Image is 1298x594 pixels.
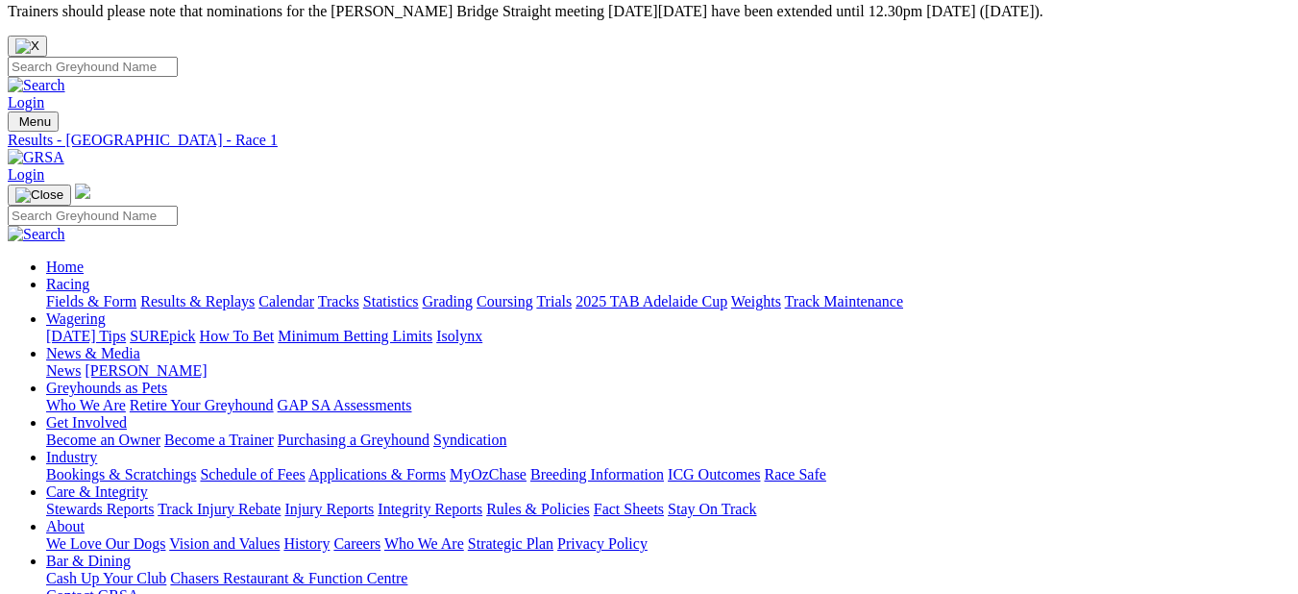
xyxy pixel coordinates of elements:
a: Stewards Reports [46,501,154,517]
img: X [15,38,39,54]
a: Calendar [258,293,314,309]
a: Fact Sheets [594,501,664,517]
a: Results - [GEOGRAPHIC_DATA] - Race 1 [8,132,1290,149]
a: Statistics [363,293,419,309]
a: Privacy Policy [557,535,648,552]
div: About [46,535,1290,553]
a: Industry [46,449,97,465]
a: Grading [423,293,473,309]
input: Search [8,206,178,226]
a: Results & Replays [140,293,255,309]
a: Coursing [477,293,533,309]
a: We Love Our Dogs [46,535,165,552]
p: Trainers should please note that nominations for the [PERSON_NAME] Bridge Straight meeting [DATE]... [8,3,1290,20]
a: News & Media [46,345,140,361]
a: Retire Your Greyhound [130,397,274,413]
a: Who We Are [384,535,464,552]
div: Industry [46,466,1290,483]
img: Search [8,77,65,94]
a: Bookings & Scratchings [46,466,196,483]
img: Search [8,226,65,243]
div: News & Media [46,362,1290,380]
a: Cash Up Your Club [46,570,166,586]
a: Rules & Policies [486,501,590,517]
a: Syndication [433,432,506,448]
div: Bar & Dining [46,570,1290,587]
a: Track Injury Rebate [158,501,281,517]
a: Minimum Betting Limits [278,328,432,344]
a: GAP SA Assessments [278,397,412,413]
a: Breeding Information [530,466,664,483]
a: About [46,518,85,534]
a: Fields & Form [46,293,136,309]
a: 2025 TAB Adelaide Cup [576,293,727,309]
a: Injury Reports [284,501,374,517]
div: Wagering [46,328,1290,345]
a: Purchasing a Greyhound [278,432,429,448]
a: Greyhounds as Pets [46,380,167,396]
a: Become an Owner [46,432,160,448]
img: logo-grsa-white.png [75,184,90,199]
a: Care & Integrity [46,483,148,500]
div: Racing [46,293,1290,310]
a: Login [8,94,44,111]
button: Close [8,36,47,57]
a: Who We Are [46,397,126,413]
input: Search [8,57,178,77]
a: Isolynx [436,328,482,344]
button: Toggle navigation [8,111,59,132]
a: Trials [536,293,572,309]
a: ICG Outcomes [668,466,760,483]
a: Stay On Track [668,501,756,517]
a: Applications & Forms [308,466,446,483]
a: How To Bet [200,328,275,344]
a: Wagering [46,310,106,327]
a: Schedule of Fees [200,466,305,483]
a: News [46,362,81,379]
div: Care & Integrity [46,501,1290,518]
a: Get Involved [46,414,127,431]
div: Greyhounds as Pets [46,397,1290,414]
a: [DATE] Tips [46,328,126,344]
a: Careers [333,535,380,552]
a: History [283,535,330,552]
a: Vision and Values [169,535,280,552]
a: SUREpick [130,328,195,344]
a: Track Maintenance [785,293,903,309]
a: Home [46,259,84,275]
a: Race Safe [764,466,825,483]
span: Menu [19,114,51,129]
button: Toggle navigation [8,185,71,206]
a: MyOzChase [450,466,527,483]
a: Become a Trainer [164,432,274,448]
img: Close [15,187,63,203]
a: Weights [731,293,781,309]
a: Chasers Restaurant & Function Centre [170,570,407,586]
a: Strategic Plan [468,535,553,552]
img: GRSA [8,149,64,166]
a: Bar & Dining [46,553,131,569]
a: Login [8,166,44,183]
a: Racing [46,276,89,292]
div: Get Involved [46,432,1290,449]
a: Tracks [318,293,359,309]
a: [PERSON_NAME] [85,362,207,379]
a: Integrity Reports [378,501,482,517]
